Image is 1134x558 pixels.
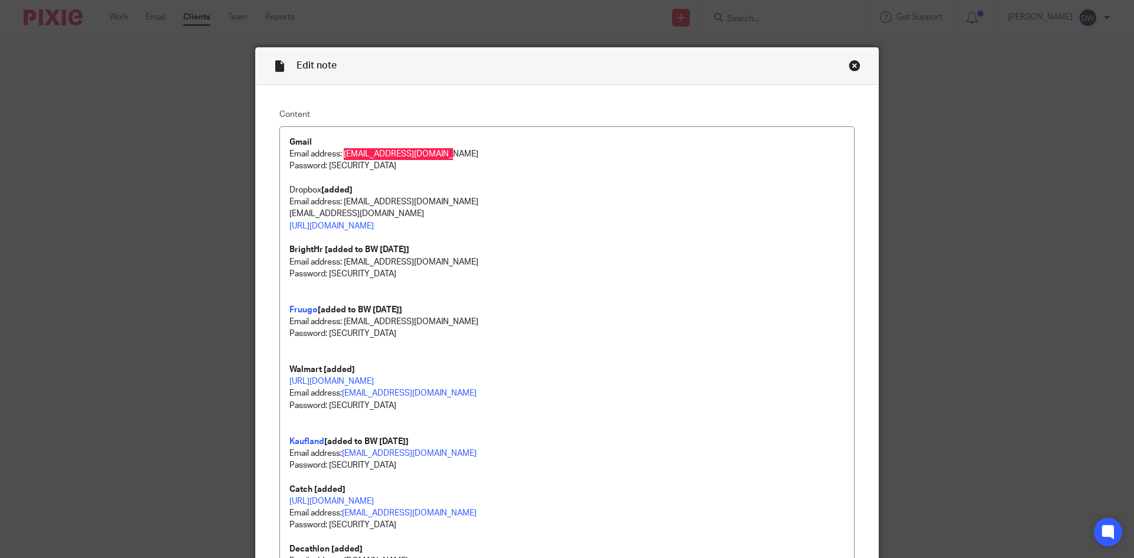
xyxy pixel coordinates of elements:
div: Close this dialog window [849,60,861,71]
a: [URL][DOMAIN_NAME] [289,497,374,505]
strong: BrightHr [added to BW [DATE]] [289,246,409,254]
strong: Walmart [added] [289,366,355,374]
strong: [added to BW [DATE]] [324,438,409,446]
p: Password: [SECURITY_DATA] [289,519,845,531]
a: Kaufland [289,438,324,446]
p: Email address: [289,507,845,519]
p: Email address: [289,387,845,399]
p: Email address: [EMAIL_ADDRESS][DOMAIN_NAME] [289,196,845,208]
label: Content [279,109,855,120]
p: Password: [SECURITY_DATA] [289,160,845,172]
p: Password: [SECURITY_DATA] [289,268,845,304]
strong: Gmail [289,138,312,146]
a: Fruugo [289,306,318,314]
p: Dropbox [289,184,845,196]
p: [EMAIL_ADDRESS][DOMAIN_NAME] [289,208,845,220]
span: Edit note [296,61,337,70]
p: Password: [SECURITY_DATA] [289,459,845,471]
a: [EMAIL_ADDRESS][DOMAIN_NAME] [342,389,477,397]
p: Email address: [289,448,845,459]
p: Password: [SECURITY_DATA] [289,328,845,340]
a: [URL][DOMAIN_NAME] [289,222,374,230]
a: [URL][DOMAIN_NAME] [289,377,374,386]
p: Email address: [EMAIL_ADDRESS][DOMAIN_NAME] [289,148,845,160]
p: Email address: [EMAIL_ADDRESS][DOMAIN_NAME] [289,316,845,328]
p: Email address: [EMAIL_ADDRESS][DOMAIN_NAME] [289,256,845,268]
strong: [added to BW [DATE]] [318,306,402,314]
p: Password: [SECURITY_DATA] [289,400,845,412]
strong: Decathlon [added] [289,545,363,553]
strong: [added] [321,186,353,194]
strong: Catch [added] [289,485,346,494]
a: [EMAIL_ADDRESS][DOMAIN_NAME] [342,509,477,517]
a: [EMAIL_ADDRESS][DOMAIN_NAME] [342,449,477,458]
